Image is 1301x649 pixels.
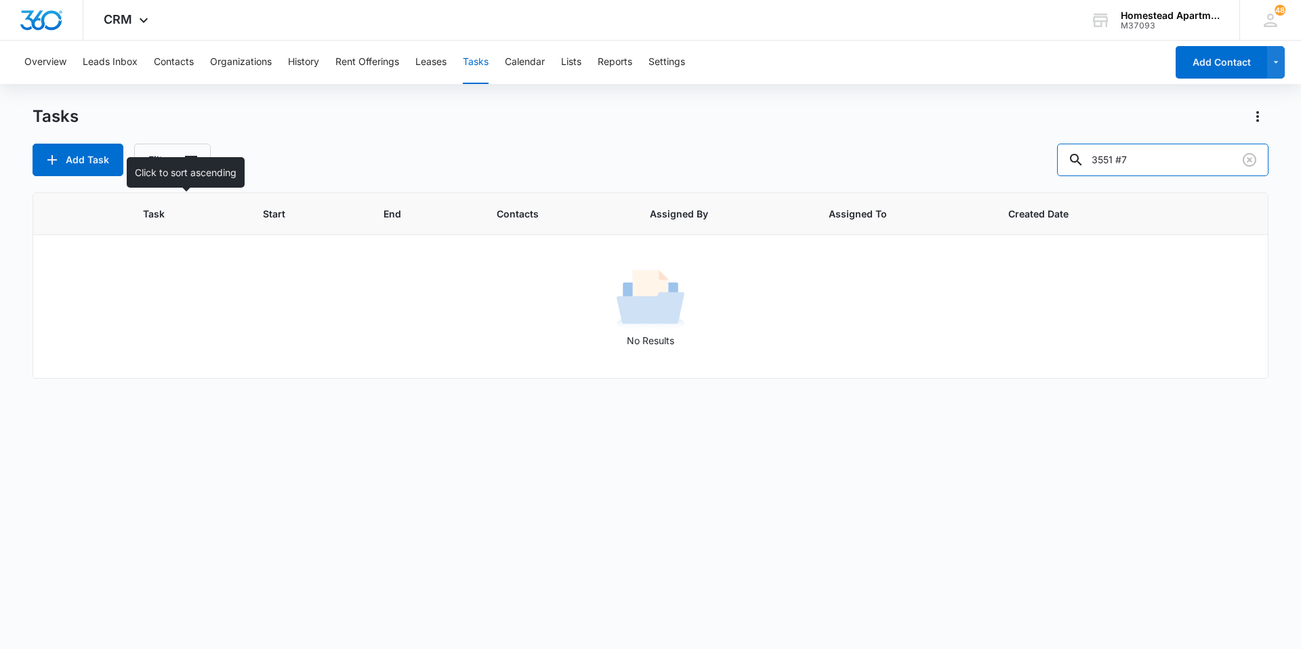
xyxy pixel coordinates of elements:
button: History [288,41,319,84]
button: Leads Inbox [83,41,138,84]
span: Created Date [1008,207,1138,221]
div: Click to sort ascending [127,157,245,188]
h1: Tasks [33,106,79,127]
span: End [384,207,445,221]
button: Settings [648,41,685,84]
div: account id [1121,21,1220,30]
button: Leases [415,41,447,84]
span: 48 [1275,5,1285,16]
span: Contacts [497,207,598,221]
button: Overview [24,41,66,84]
span: CRM [104,12,132,26]
button: Filters [134,144,211,176]
button: Add Task [33,144,123,176]
button: Add Contact [1176,46,1267,79]
button: Rent Offerings [335,41,399,84]
button: Lists [561,41,581,84]
span: Task [143,207,211,221]
p: No Results [34,333,1267,348]
div: notifications count [1275,5,1285,16]
button: Actions [1247,106,1268,127]
span: Start [263,207,331,221]
button: Tasks [463,41,489,84]
button: Organizations [210,41,272,84]
input: Search Tasks [1057,144,1268,176]
button: Reports [598,41,632,84]
span: Assigned By [650,207,777,221]
button: Clear [1239,149,1260,171]
button: Contacts [154,41,194,84]
button: Calendar [505,41,545,84]
img: No Results [617,266,684,333]
span: Assigned To [829,207,955,221]
div: account name [1121,10,1220,21]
